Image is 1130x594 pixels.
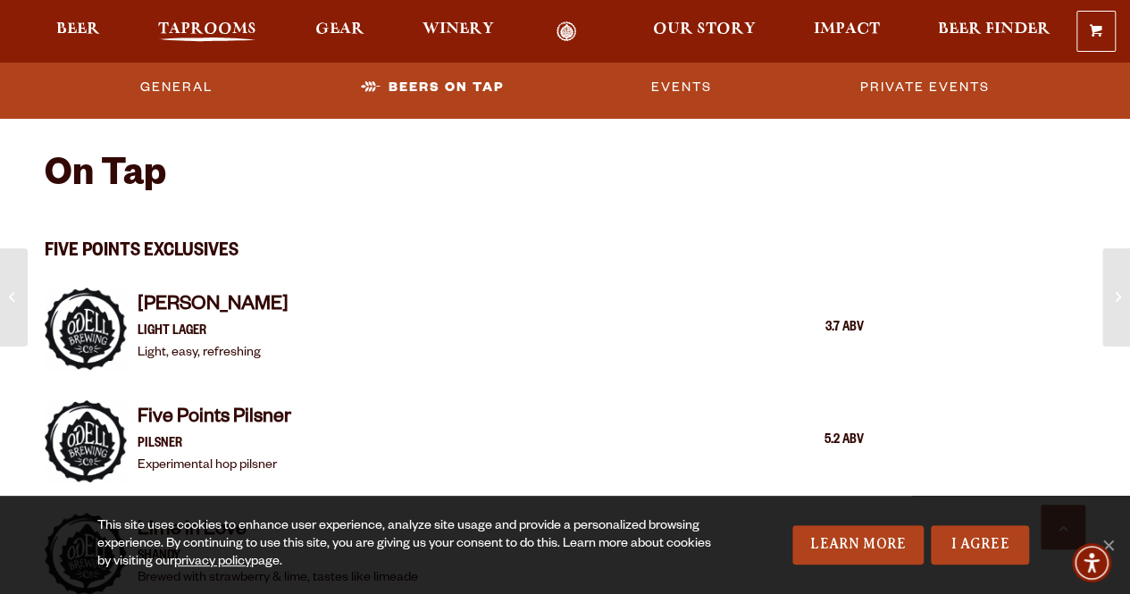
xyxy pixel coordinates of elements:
[138,343,289,364] p: Light, easy, refreshing
[423,22,494,37] span: Winery
[138,293,289,322] h4: [PERSON_NAME]
[814,22,880,37] span: Impact
[792,525,924,565] a: Learn More
[97,518,722,572] div: This site uses cookies to enhance user experience, analyze site usage and provide a personalized ...
[158,22,256,37] span: Taprooms
[938,22,1050,37] span: Beer Finder
[138,456,291,477] p: Experimental hop pilsner
[146,21,268,42] a: Taprooms
[411,21,506,42] a: Winery
[138,434,291,456] p: Pilsner
[802,21,891,42] a: Impact
[653,22,756,37] span: Our Story
[641,21,767,42] a: Our Story
[853,67,997,108] a: Private Events
[533,21,600,42] a: Odell Home
[45,156,166,199] h2: On Tap
[354,67,511,108] a: Beers on Tap
[1072,543,1111,582] div: Accessibility Menu
[138,322,289,343] p: Light Lager
[926,21,1062,42] a: Beer Finder
[774,317,864,340] div: 3.7 ABV
[644,67,719,108] a: Events
[45,217,864,268] h3: Five Points Exclusives
[45,21,112,42] a: Beer
[45,400,127,482] img: Item Thumbnail
[315,22,364,37] span: Gear
[45,288,127,370] img: Item Thumbnail
[174,556,251,570] a: privacy policy
[138,406,291,434] h4: Five Points Pilsner
[133,67,220,108] a: General
[774,430,864,453] div: 5.2 ABV
[931,525,1029,565] a: I Agree
[56,22,100,37] span: Beer
[304,21,376,42] a: Gear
